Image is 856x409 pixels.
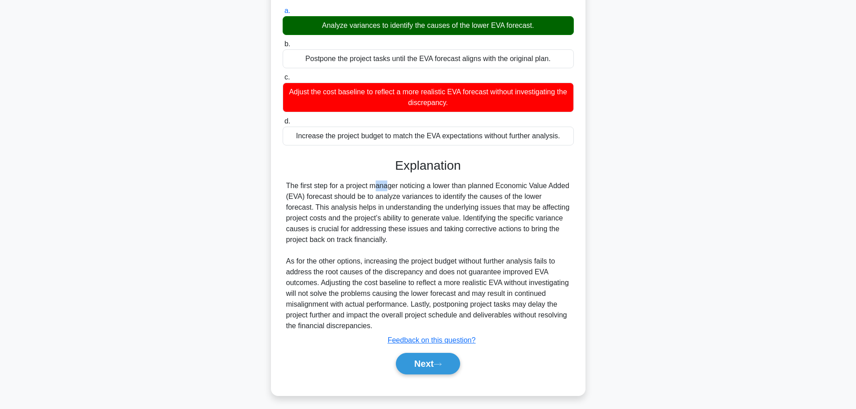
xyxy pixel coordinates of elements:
div: Postpone the project tasks until the EVA forecast aligns with the original plan. [283,49,574,68]
div: Increase the project budget to match the EVA expectations without further analysis. [283,127,574,145]
span: d. [284,117,290,125]
h3: Explanation [288,158,568,173]
div: The first step for a project manager noticing a lower than planned Economic Value Added (EVA) for... [286,180,570,331]
span: b. [284,40,290,48]
span: a. [284,7,290,14]
button: Next [396,353,460,374]
a: Feedback on this question? [388,336,476,344]
span: c. [284,73,290,81]
div: Analyze variances to identify the causes of the lower EVA forecast. [283,16,574,35]
div: Adjust the cost baseline to reflect a more realistic EVA forecast without investigating the discr... [283,83,574,112]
